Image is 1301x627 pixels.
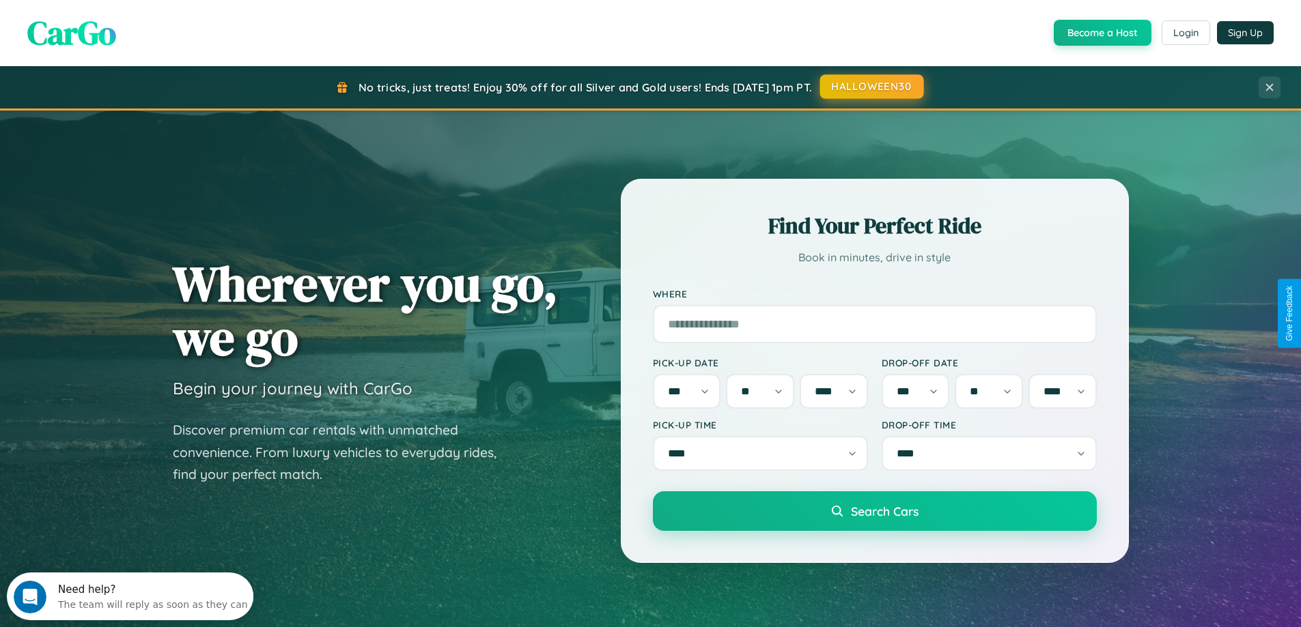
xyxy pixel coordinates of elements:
[5,5,254,43] div: Open Intercom Messenger
[1162,20,1210,45] button: Login
[7,572,253,620] iframe: Intercom live chat discovery launcher
[1217,21,1274,44] button: Sign Up
[653,491,1097,531] button: Search Cars
[14,581,46,613] iframe: Intercom live chat
[653,419,868,431] label: Pick-up Time
[882,419,1097,431] label: Drop-off Time
[653,288,1097,300] label: Where
[1054,20,1151,46] button: Become a Host
[882,357,1097,368] label: Drop-off Date
[653,248,1097,267] p: Book in minutes, drive in style
[173,419,514,486] p: Discover premium car rentals with unmatched convenience. From luxury vehicles to everyday rides, ...
[1285,286,1294,341] div: Give Feedback
[51,23,241,37] div: The team will reply as soon as they can
[653,211,1097,241] h2: Find Your Perfect Ride
[27,10,116,55] span: CarGo
[851,504,919,519] span: Search Cars
[173,257,558,364] h1: Wherever you go, we go
[653,357,868,368] label: Pick-up Date
[820,74,924,99] button: HALLOWEEN30
[359,81,812,94] span: No tricks, just treats! Enjoy 30% off for all Silver and Gold users! Ends [DATE] 1pm PT.
[51,12,241,23] div: Need help?
[173,378,412,398] h3: Begin your journey with CarGo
